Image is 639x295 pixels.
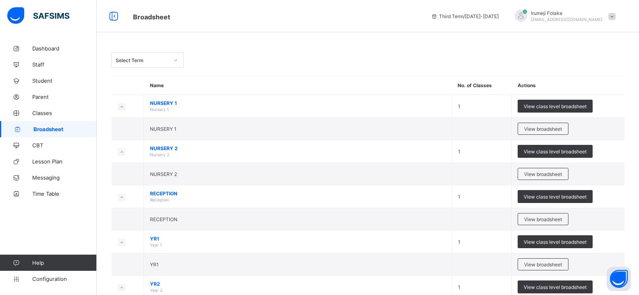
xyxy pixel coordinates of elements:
[144,76,452,95] th: Name
[32,158,97,165] span: Lesson Plan
[431,13,499,19] span: session/term information
[518,258,568,264] a: View broadsheet
[507,10,620,23] div: IrumejiFolake
[32,45,97,52] span: Dashboard
[32,190,97,197] span: Time Table
[150,152,169,157] span: Nursery 2
[150,107,169,112] span: Nursery 1
[150,197,169,202] span: Reception
[150,126,177,132] span: NURSERY 1
[458,103,460,109] span: 1
[32,174,97,181] span: Messaging
[150,236,445,242] span: YR1
[524,262,562,268] span: View broadsheet
[150,216,177,222] span: RECEPTION
[32,110,97,116] span: Classes
[458,149,460,155] span: 1
[518,168,568,174] a: View broadsheet
[150,262,159,268] span: YR1
[524,149,587,155] span: View class level broadsheet
[33,126,97,132] span: Broadsheet
[32,142,97,149] span: CBT
[116,57,169,63] div: Select Term
[531,17,602,22] span: [EMAIL_ADDRESS][DOMAIN_NAME]
[518,235,593,241] a: View class level broadsheet
[150,100,445,106] span: NURSERY 1
[150,281,445,287] span: YR2
[32,94,97,100] span: Parent
[524,126,562,132] span: View broadsheet
[518,145,593,151] a: View class level broadsheet
[607,267,631,291] button: Open asap
[458,284,460,290] span: 1
[458,239,460,245] span: 1
[524,284,587,290] span: View class level broadsheet
[518,123,568,129] a: View broadsheet
[150,288,162,293] span: Year 2
[531,10,602,16] span: Irumeji Folake
[518,213,568,219] a: View broadsheet
[524,239,587,245] span: View class level broadsheet
[133,13,170,21] span: Broadsheet
[524,103,587,109] span: View class level broadsheet
[512,76,624,95] th: Actions
[518,100,593,106] a: View class level broadsheet
[524,194,587,200] span: View class level broadsheet
[32,61,97,68] span: Staff
[452,76,512,95] th: No. of Classes
[32,276,96,282] span: Configuration
[524,171,562,177] span: View broadsheet
[32,77,97,84] span: Student
[150,243,162,247] span: Year 1
[458,194,460,200] span: 1
[150,145,445,151] span: NURSERY 2
[518,280,593,287] a: View class level broadsheet
[32,259,96,266] span: Help
[150,190,445,197] span: RECEPTION
[524,216,562,222] span: View broadsheet
[150,171,177,177] span: NURSERY 2
[518,190,593,196] a: View class level broadsheet
[7,7,69,24] img: safsims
